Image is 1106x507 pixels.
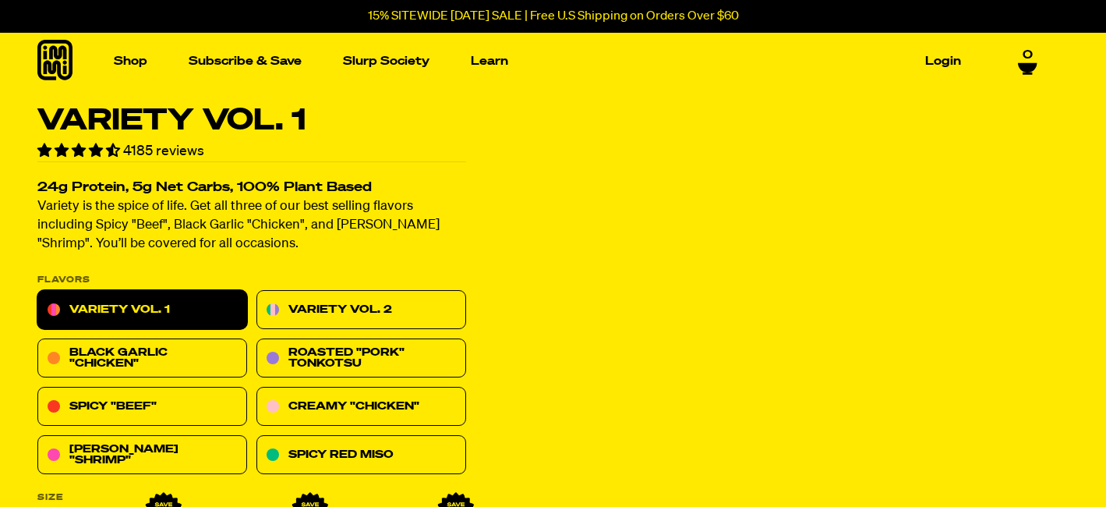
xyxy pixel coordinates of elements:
h1: Variety Vol. 1 [37,106,466,136]
a: Variety Vol. 1 [37,291,247,330]
span: 4.55 stars [37,144,123,158]
a: Creamy "Chicken" [256,388,466,427]
a: Login [919,49,967,73]
a: Variety Vol. 2 [256,291,466,330]
h2: 24g Protein, 5g Net Carbs, 100% Plant Based [37,182,466,195]
a: Spicy Red Miso [256,436,466,475]
a: Subscribe & Save [182,49,308,73]
a: 0 [1018,48,1037,75]
a: Learn [465,49,514,73]
a: Roasted "Pork" Tonkotsu [256,339,466,378]
p: 15% SITEWIDE [DATE] SALE | Free U.S Shipping on Orders Over $60 [368,9,739,23]
span: 0 [1023,48,1033,62]
nav: Main navigation [108,33,967,90]
label: Size [37,494,466,502]
a: Shop [108,49,154,73]
a: Spicy "Beef" [37,388,247,427]
p: Variety is the spice of life. Get all three of our best selling flavors including Spicy "Beef", B... [37,198,466,254]
span: 4185 reviews [123,144,204,158]
a: [PERSON_NAME] "Shrimp" [37,436,247,475]
a: Black Garlic "Chicken" [37,339,247,378]
p: Flavors [37,276,466,285]
a: Slurp Society [337,49,436,73]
